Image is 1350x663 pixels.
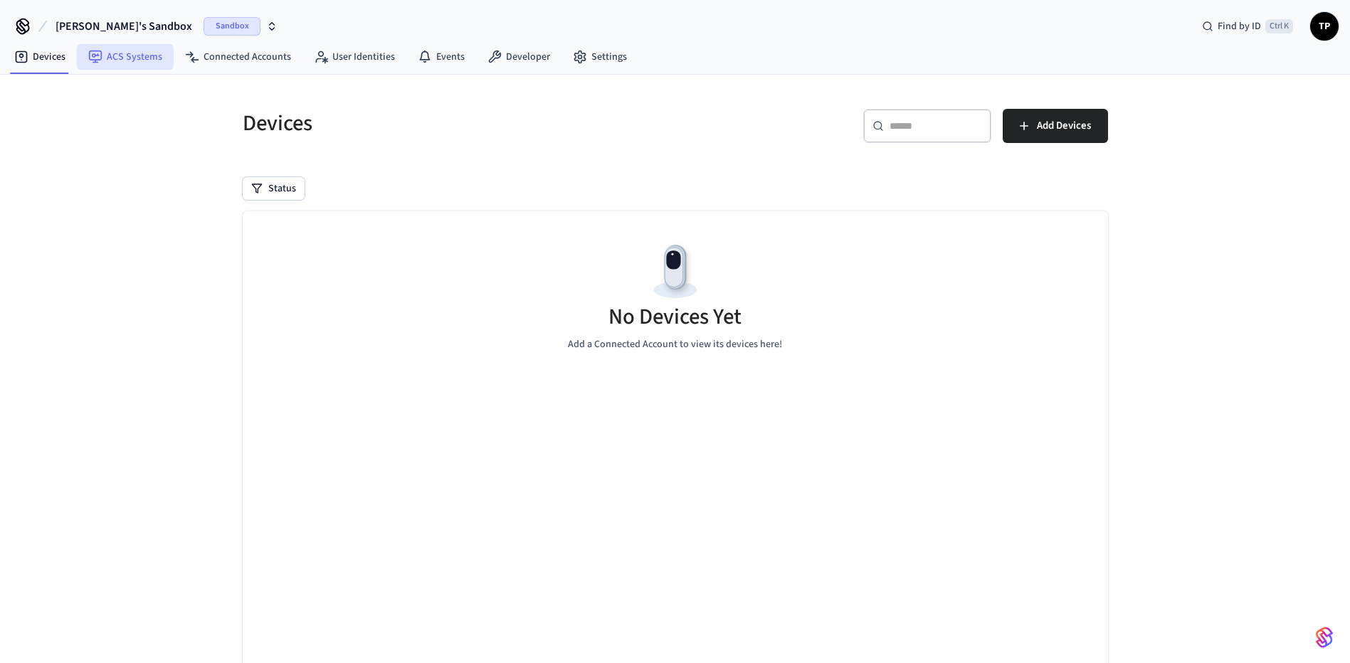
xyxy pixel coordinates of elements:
[568,337,782,352] p: Add a Connected Account to view its devices here!
[204,17,260,36] span: Sandbox
[406,44,476,70] a: Events
[1312,14,1337,39] span: TP
[174,44,302,70] a: Connected Accounts
[1218,19,1261,33] span: Find by ID
[3,44,77,70] a: Devices
[243,109,667,138] h5: Devices
[1037,117,1091,135] span: Add Devices
[1310,12,1339,41] button: TP
[1191,14,1304,39] div: Find by IDCtrl K
[56,18,192,35] span: [PERSON_NAME]'s Sandbox
[1265,19,1293,33] span: Ctrl K
[77,44,174,70] a: ACS Systems
[1316,626,1333,649] img: SeamLogoGradient.69752ec5.svg
[302,44,406,70] a: User Identities
[1003,109,1108,143] button: Add Devices
[243,177,305,200] button: Status
[643,240,707,304] img: Devices Empty State
[608,302,742,331] h5: No Devices Yet
[561,44,638,70] a: Settings
[476,44,561,70] a: Developer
